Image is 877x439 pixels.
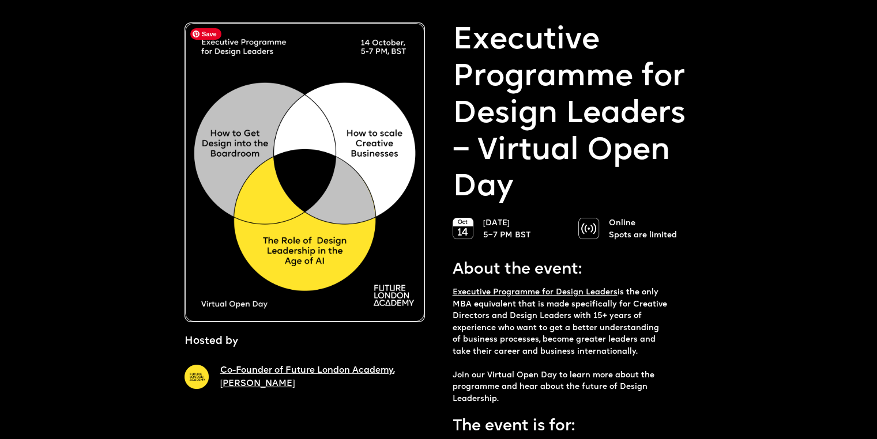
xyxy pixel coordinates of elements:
[453,417,669,437] p: The event is for:
[190,28,221,40] span: Save
[185,365,209,389] img: A yellow circle with Future London Academy logo
[483,218,567,241] p: [DATE] 5–7 PM BST
[185,334,238,349] p: Hosted by
[453,22,693,206] p: Executive Programme for Design Leaders – Virtual Open Day
[453,260,669,281] p: About the event:
[453,287,669,405] p: is the only MBA equivalent that is made specifically for Creative Directors and Design Leaders wi...
[220,366,394,388] a: Co-Founder of Future London Academy, [PERSON_NAME]
[453,289,618,296] a: Executive Programme for Design Leaders
[609,218,692,241] p: Online Spots are limited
